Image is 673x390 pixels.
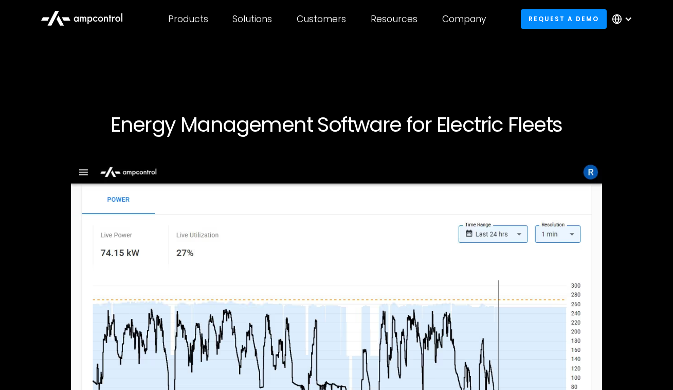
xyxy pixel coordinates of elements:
[24,112,649,137] h1: Energy Management Software for Electric Fleets
[442,13,486,25] div: Company
[521,9,607,28] a: Request a demo
[371,13,417,25] div: Resources
[168,13,208,25] div: Products
[297,13,346,25] div: Customers
[232,13,272,25] div: Solutions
